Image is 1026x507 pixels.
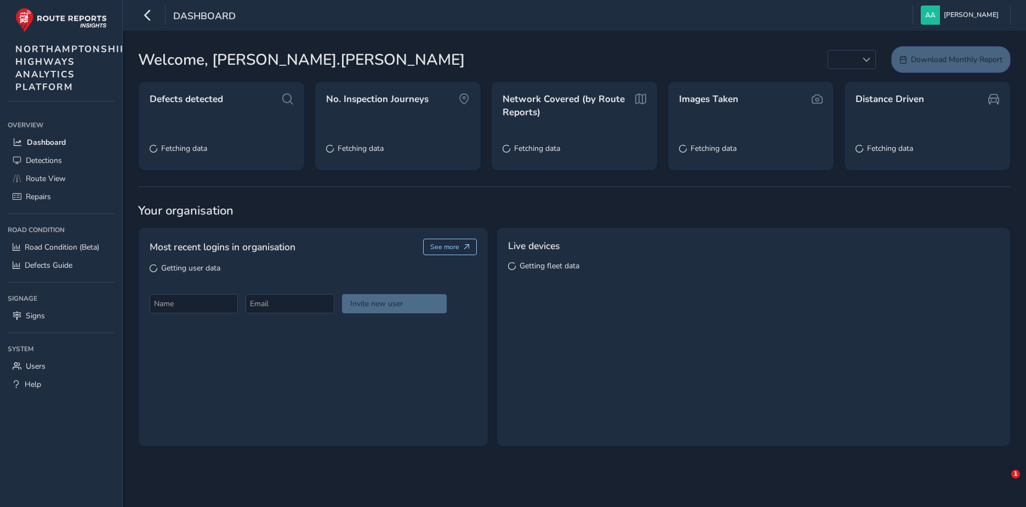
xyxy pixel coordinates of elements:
span: Fetching data [161,143,207,154]
a: Dashboard [8,133,115,151]
span: Most recent logins in organisation [150,240,295,254]
a: Defects Guide [8,256,115,274]
span: [PERSON_NAME] [944,5,999,25]
a: Route View [8,170,115,188]
a: Signs [8,307,115,325]
button: [PERSON_NAME] [921,5,1002,25]
div: Overview [8,117,115,133]
span: Network Covered (by Route Reports) [503,93,632,119]
a: Detections [8,151,115,170]
span: Fetching data [338,143,384,154]
span: Detections [26,155,62,166]
span: No. Inspection Journeys [326,93,429,106]
a: Road Condition (Beta) [8,238,115,256]
span: Help [25,379,41,390]
span: Dashboard [27,137,66,148]
div: Signage [8,290,115,307]
img: rr logo [15,8,107,32]
span: 1 [1011,470,1020,478]
span: Repairs [26,191,51,202]
a: Help [8,375,115,393]
span: Route View [26,173,66,184]
span: Fetching data [514,143,560,154]
button: See more [423,239,477,255]
span: Dashboard [173,9,236,25]
span: Defects Guide [25,260,72,271]
a: Repairs [8,188,115,206]
iframe: Intercom live chat [989,470,1015,496]
span: Defects detected [150,93,223,106]
span: Users [26,361,45,371]
span: Live devices [508,239,560,253]
input: Email [246,294,334,313]
span: Distance Driven [856,93,924,106]
span: Road Condition (Beta) [25,242,99,252]
img: diamond-layout [921,5,940,25]
span: Signs [26,311,45,321]
a: Users [8,357,115,375]
span: Your organisation [138,202,1011,219]
div: Road Condition [8,222,115,238]
span: See more [430,243,459,251]
span: Getting user data [161,263,220,273]
span: NORTHAMPTONSHIRE HIGHWAYS ANALYTICS PLATFORM [15,43,134,93]
div: System [8,341,115,357]
input: Name [150,294,238,313]
span: Welcome, [PERSON_NAME].[PERSON_NAME] [138,48,465,71]
span: Getting fleet data [520,261,579,271]
span: Images Taken [679,93,738,106]
span: Fetching data [867,143,913,154]
span: Fetching data [691,143,737,154]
